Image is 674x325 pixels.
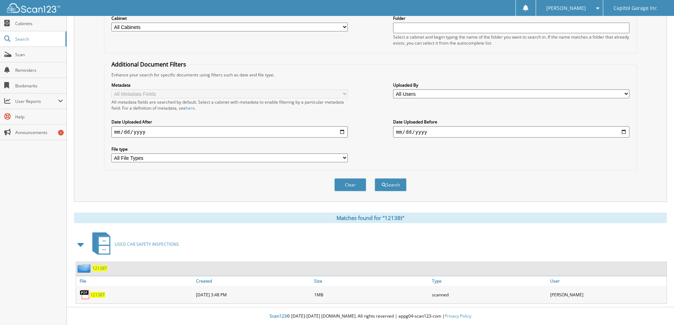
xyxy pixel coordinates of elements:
div: scanned [430,288,548,302]
span: Reminders [15,67,63,73]
div: 1MB [312,288,431,302]
span: Cabinets [15,21,63,27]
div: Matches found for "12138t" [74,213,667,223]
button: Search [375,178,407,191]
span: Announcements [15,129,63,135]
a: User [548,276,667,286]
span: Scan123 [270,313,287,319]
label: Uploaded By [393,82,629,88]
label: Folder [393,15,629,21]
label: Date Uploaded After [111,119,348,125]
label: Date Uploaded Before [393,119,629,125]
span: Scan [15,52,63,58]
a: USED CAR SAFETY INSPECTIONS [88,230,179,258]
input: end [393,126,629,138]
img: PDF.png [80,289,90,300]
span: [PERSON_NAME] [546,6,586,10]
span: Search [15,36,62,42]
a: File [76,276,194,286]
span: USED CAR SAFETY INSPECTIONS [115,241,179,247]
div: All metadata fields are searched by default. Select a cabinet with metadata to enable filtering b... [111,99,348,111]
legend: Additional Document Filters [108,60,190,68]
span: User Reports [15,98,58,104]
label: Metadata [111,82,348,88]
span: Bookmarks [15,83,63,89]
a: here [186,105,195,111]
a: Created [194,276,312,286]
img: scan123-logo-white.svg [7,3,60,13]
span: Help [15,114,63,120]
input: start [111,126,348,138]
div: 1 [58,130,64,135]
a: Type [430,276,548,286]
div: [PERSON_NAME] [548,288,667,302]
a: Privacy Policy [445,313,471,319]
label: File type [111,146,348,152]
div: © [DATE]-[DATE] [DOMAIN_NAME]. All rights reserved | appg04-scan123-com | [67,308,674,325]
a: 12138T [92,265,107,271]
label: Cabinet [111,15,348,21]
div: [DATE] 3:48 PM [194,288,312,302]
span: Capitol Garage Inc [613,6,657,10]
div: Select a cabinet and begin typing the name of the folder you want to search in. If the name match... [393,34,629,46]
div: Enhance your search for specific documents using filters such as date and file type. [108,72,633,78]
img: folder2.png [77,264,92,273]
a: Size [312,276,431,286]
a: 12138T [90,292,105,298]
button: Clear [334,178,366,191]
